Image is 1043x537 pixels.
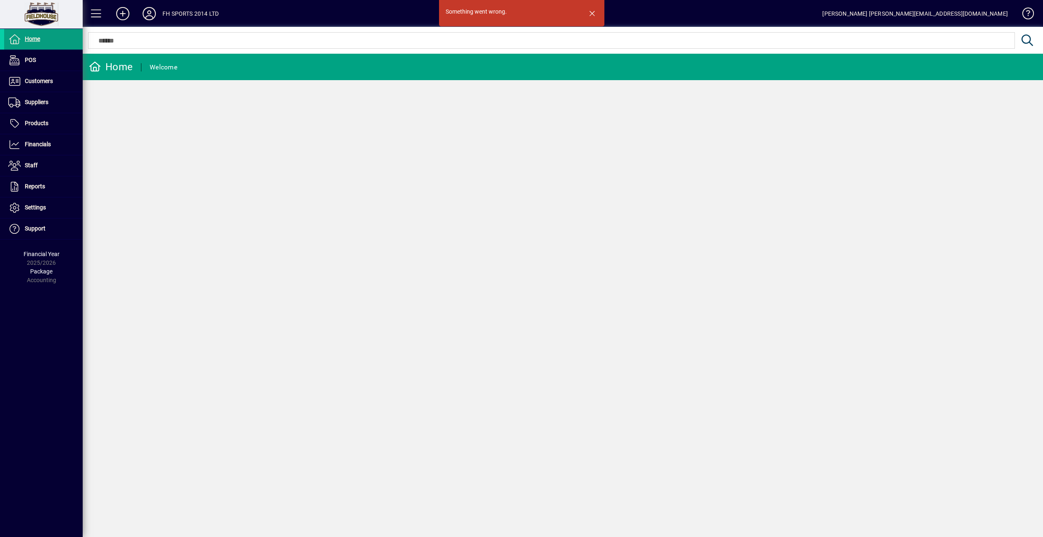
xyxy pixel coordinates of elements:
a: Settings [4,197,83,218]
a: Staff [4,155,83,176]
a: Products [4,113,83,134]
a: Financials [4,134,83,155]
div: [PERSON_NAME] [PERSON_NAME][EMAIL_ADDRESS][DOMAIN_NAME] [822,7,1008,20]
span: Financials [25,141,51,147]
div: Home [89,60,133,74]
a: Suppliers [4,92,83,113]
span: Staff [25,162,38,169]
span: Support [25,225,45,232]
span: Home [25,36,40,42]
a: Knowledge Base [1016,2,1033,29]
a: POS [4,50,83,71]
span: Settings [25,204,46,211]
span: POS [25,57,36,63]
a: Support [4,219,83,239]
button: Add [110,6,136,21]
span: Customers [25,78,53,84]
a: Customers [4,71,83,92]
span: Products [25,120,48,126]
div: FH SPORTS 2014 LTD [162,7,219,20]
button: Profile [136,6,162,21]
div: Welcome [150,61,177,74]
a: Reports [4,176,83,197]
span: Financial Year [24,251,60,257]
span: Reports [25,183,45,190]
span: Package [30,268,53,275]
span: Suppliers [25,99,48,105]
